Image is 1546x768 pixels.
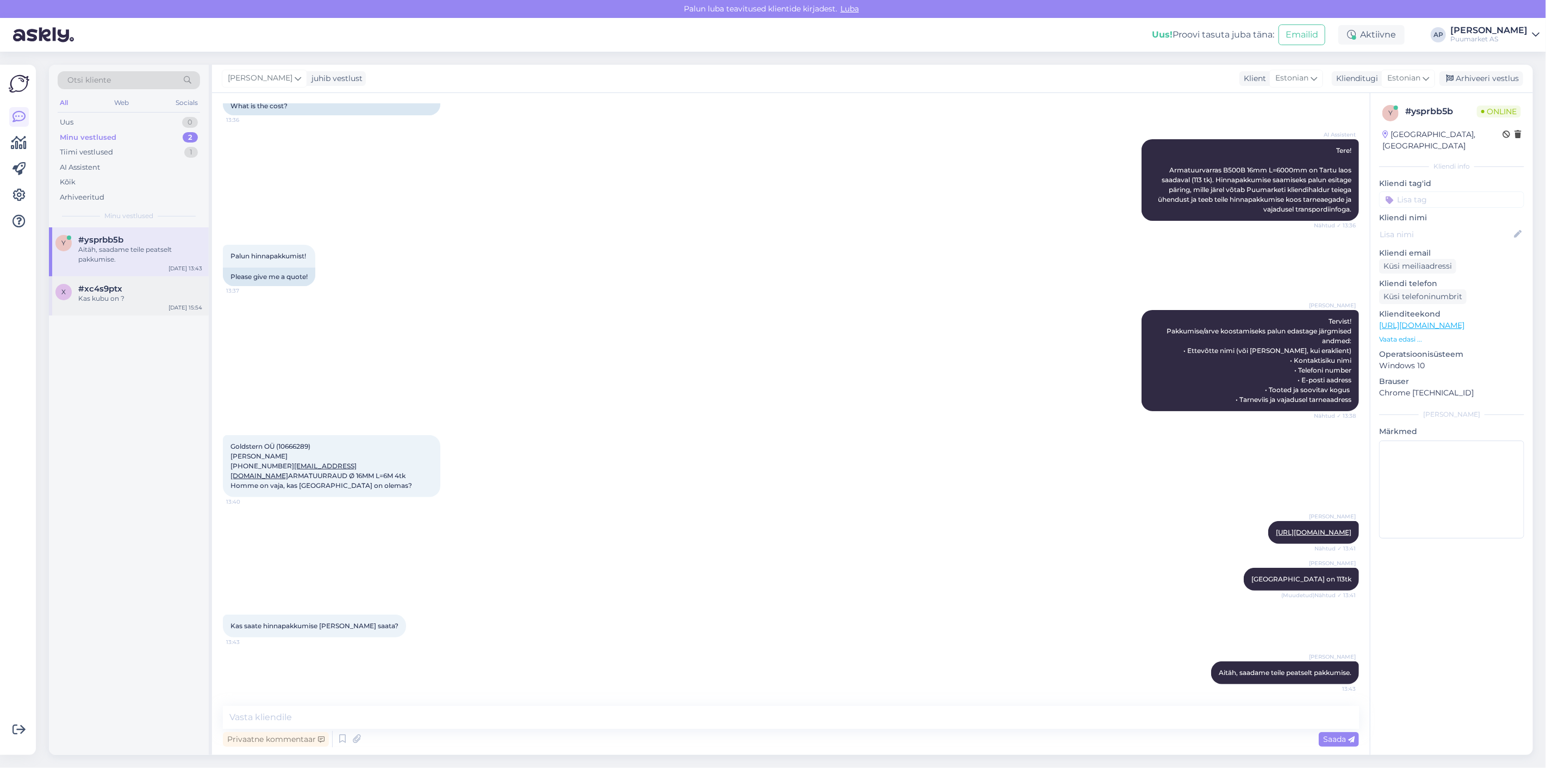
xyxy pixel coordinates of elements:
span: [PERSON_NAME] [1309,301,1356,309]
p: Kliendi telefon [1379,278,1524,289]
div: Minu vestlused [60,132,116,143]
div: AP [1431,27,1446,42]
span: 13:36 [226,116,267,124]
span: (Muudetud) Nähtud ✓ 13:41 [1281,591,1356,599]
div: Küsi telefoninumbrit [1379,289,1467,304]
span: Nähtud ✓ 13:41 [1314,544,1356,553]
p: Kliendi email [1379,247,1524,259]
div: Socials [173,96,200,110]
div: AI Assistent [60,162,100,173]
p: Klienditeekond [1379,308,1524,320]
span: Palun hinnapakkumist! [230,252,306,260]
p: Brauser [1379,376,1524,387]
div: Proovi tasuta juba täna: [1152,28,1274,41]
span: Saada [1323,734,1355,744]
div: [GEOGRAPHIC_DATA], [GEOGRAPHIC_DATA] [1382,129,1503,152]
a: [URL][DOMAIN_NAME] [1276,528,1351,536]
div: [PERSON_NAME] [1450,26,1528,35]
input: Lisa tag [1379,191,1524,208]
div: # ysprbb5b [1405,105,1477,118]
span: Kas saate hinnapakkumise [PERSON_NAME] saata? [230,622,398,630]
span: Luba [837,4,862,14]
span: #xc4s9ptx [78,284,122,294]
span: Aitäh, saadame teile peatselt pakkumise. [1219,668,1351,677]
div: Aktiivne [1338,25,1405,45]
div: [PERSON_NAME] [1379,410,1524,419]
div: Puumarket AS [1450,35,1528,44]
span: x [61,288,66,296]
span: Estonian [1275,72,1308,84]
span: [PERSON_NAME] [1309,559,1356,567]
span: 13:43 [1315,685,1356,693]
div: Kõik [60,177,76,188]
span: Otsi kliente [67,75,111,86]
span: Goldstern OÜ (10666289) [PERSON_NAME] [PHONE_NUMBER] ARMATUURRAUD Ø 16MM L=6M 4tk Homme on vaja, ... [230,442,412,490]
div: juhib vestlust [307,73,363,84]
span: 13:40 [226,498,267,506]
span: [PERSON_NAME] [1309,653,1356,661]
span: 13:43 [226,638,267,646]
div: Kas kubu on ? [78,294,202,304]
div: [DATE] 15:54 [169,304,202,312]
div: 0 [182,117,198,128]
span: [GEOGRAPHIC_DATA] on 113tk [1251,575,1351,583]
span: [PERSON_NAME] [1309,512,1356,521]
p: Kliendi nimi [1379,212,1524,224]
p: Kliendi tag'id [1379,178,1524,189]
p: Märkmed [1379,426,1524,437]
div: Arhiveeritud [60,192,104,203]
span: y [1388,109,1393,117]
p: Vaata edasi ... [1379,335,1524,344]
input: Lisa nimi [1380,228,1512,240]
div: Klient [1239,73,1266,84]
span: Nähtud ✓ 13:38 [1314,412,1356,420]
div: 1 [184,147,198,158]
span: 13:37 [226,287,267,295]
p: Operatsioonisüsteem [1379,349,1524,360]
div: Privaatne kommentaar [223,732,329,747]
img: Askly Logo [9,73,29,94]
div: Web [113,96,132,110]
div: Tiimi vestlused [60,147,113,158]
span: [PERSON_NAME] [228,72,292,84]
span: Tere! Armatuurvarras B500B 16mm L=6000mm on Tartu laos saadaval (113 tk). Hinnapakkumise saamisek... [1158,146,1353,213]
a: [URL][DOMAIN_NAME] [1379,320,1464,330]
a: [PERSON_NAME]Puumarket AS [1450,26,1539,44]
div: Küsi meiliaadressi [1379,259,1456,274]
div: [DATE] 13:43 [169,264,202,272]
div: All [58,96,70,110]
div: Please give me a quote! [223,268,315,286]
div: Kliendi info [1379,162,1524,171]
div: Uus [60,117,73,128]
span: #ysprbb5b [78,235,123,245]
span: y [61,239,66,247]
div: Klienditugi [1332,73,1378,84]
span: Minu vestlused [104,211,153,221]
b: Uus! [1152,29,1173,40]
button: Emailid [1279,24,1325,45]
span: Nähtud ✓ 13:36 [1314,221,1356,230]
p: Windows 10 [1379,360,1524,371]
span: AI Assistent [1315,131,1356,139]
span: Online [1477,106,1521,117]
span: Estonian [1387,72,1420,84]
p: Chrome [TECHNICAL_ID] [1379,387,1524,399]
div: Arhiveeri vestlus [1439,71,1523,86]
div: Aitäh, saadame teile peatselt pakkumise. [78,245,202,264]
div: 2 [183,132,198,143]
